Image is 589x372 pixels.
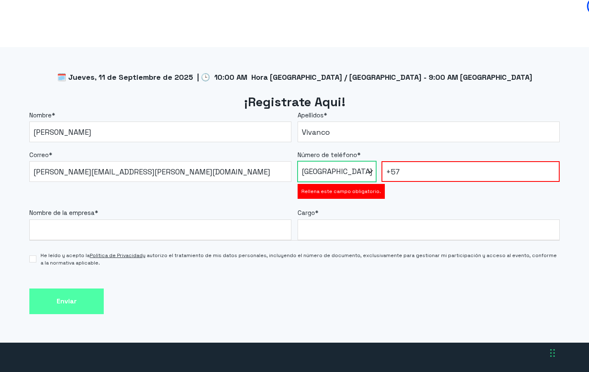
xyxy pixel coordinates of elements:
span: Nombre de la empresa [29,209,95,217]
span: He leído y acepto la y autorizo el tratamiento de mis datos personales, incluyendo el número de d... [41,252,560,267]
span: Cargo [298,209,315,217]
div: Widget de chat [440,256,589,372]
span: Correo [29,151,49,159]
div: Arrastrar [550,341,555,365]
input: Enviar [29,289,104,315]
label: Rellena este campo obligatorio. [301,188,381,195]
iframe: Chat Widget [440,256,589,372]
span: Nombre [29,111,52,119]
span: Número de teléfono [298,151,357,159]
input: He leído y acepto laPolítica de Privacidady autorizo el tratamiento de mis datos personales, incl... [29,255,36,262]
a: Política de Privacidad [90,252,143,259]
span: 🗓️ Jueves, 11 de Septiembre de 2025 | 🕒 10:00 AM Hora [GEOGRAPHIC_DATA] / [GEOGRAPHIC_DATA] - 9:0... [57,72,532,82]
h2: ¡Registrate Aqui! [29,94,560,111]
span: Apellidos [298,111,324,119]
